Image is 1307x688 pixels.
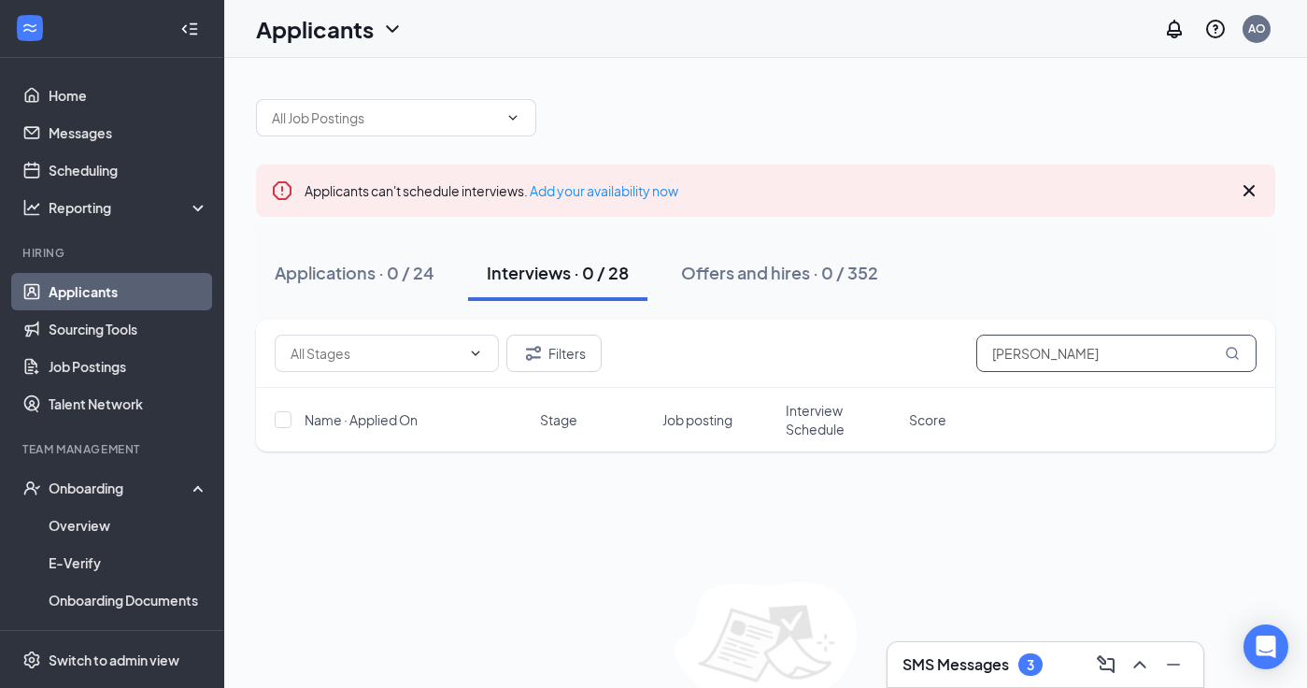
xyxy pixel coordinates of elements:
div: Open Intercom Messenger [1243,624,1288,669]
svg: UserCheck [22,479,41,497]
button: Minimize [1158,650,1188,680]
div: Offers and hires · 0 / 352 [681,261,878,284]
svg: ChevronUp [1129,653,1151,676]
a: Add your availability now [530,182,678,199]
svg: Collapse [180,20,199,38]
a: Onboarding Documents [49,581,208,619]
svg: Notifications [1163,18,1186,40]
span: Score [909,410,946,429]
div: Team Management [22,441,205,457]
span: Name · Applied On [305,410,418,429]
svg: ChevronDown [381,18,404,40]
div: Reporting [49,198,209,217]
h3: SMS Messages [902,654,1009,675]
a: Messages [49,114,208,151]
a: Talent Network [49,385,208,423]
svg: Cross [1238,179,1260,202]
svg: ChevronDown [468,346,483,361]
svg: ChevronDown [505,110,520,125]
span: Applicants can't schedule interviews. [305,182,678,199]
svg: MagnifyingGlass [1225,346,1240,361]
a: Sourcing Tools [49,310,208,348]
span: Job posting [662,410,732,429]
svg: Settings [22,651,41,669]
svg: Filter [522,342,545,365]
svg: ComposeMessage [1095,653,1117,676]
a: Job Postings [49,348,208,385]
svg: WorkstreamLogo [21,19,39,37]
div: Interviews · 0 / 28 [487,261,629,284]
a: Activity log [49,619,208,656]
svg: Analysis [22,198,41,217]
button: ComposeMessage [1091,650,1121,680]
div: 3 [1027,657,1034,673]
h1: Applicants [256,13,374,45]
input: All Job Postings [272,107,498,128]
span: Interview Schedule [786,401,898,438]
div: Applications · 0 / 24 [275,261,434,284]
a: Applicants [49,273,208,310]
svg: Error [271,179,293,202]
a: Scheduling [49,151,208,189]
div: Switch to admin view [49,651,179,669]
div: Hiring [22,245,205,261]
div: AO [1248,21,1266,36]
button: ChevronUp [1125,650,1155,680]
a: Home [49,77,208,114]
input: All Stages [291,343,461,364]
svg: QuestionInfo [1204,18,1227,40]
a: E-Verify [49,544,208,581]
svg: Minimize [1162,653,1185,676]
a: Overview [49,507,208,544]
span: Stage [540,410,577,429]
div: Onboarding [49,479,192,497]
input: Search in interviews [976,335,1257,372]
button: Filter Filters [506,335,602,372]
